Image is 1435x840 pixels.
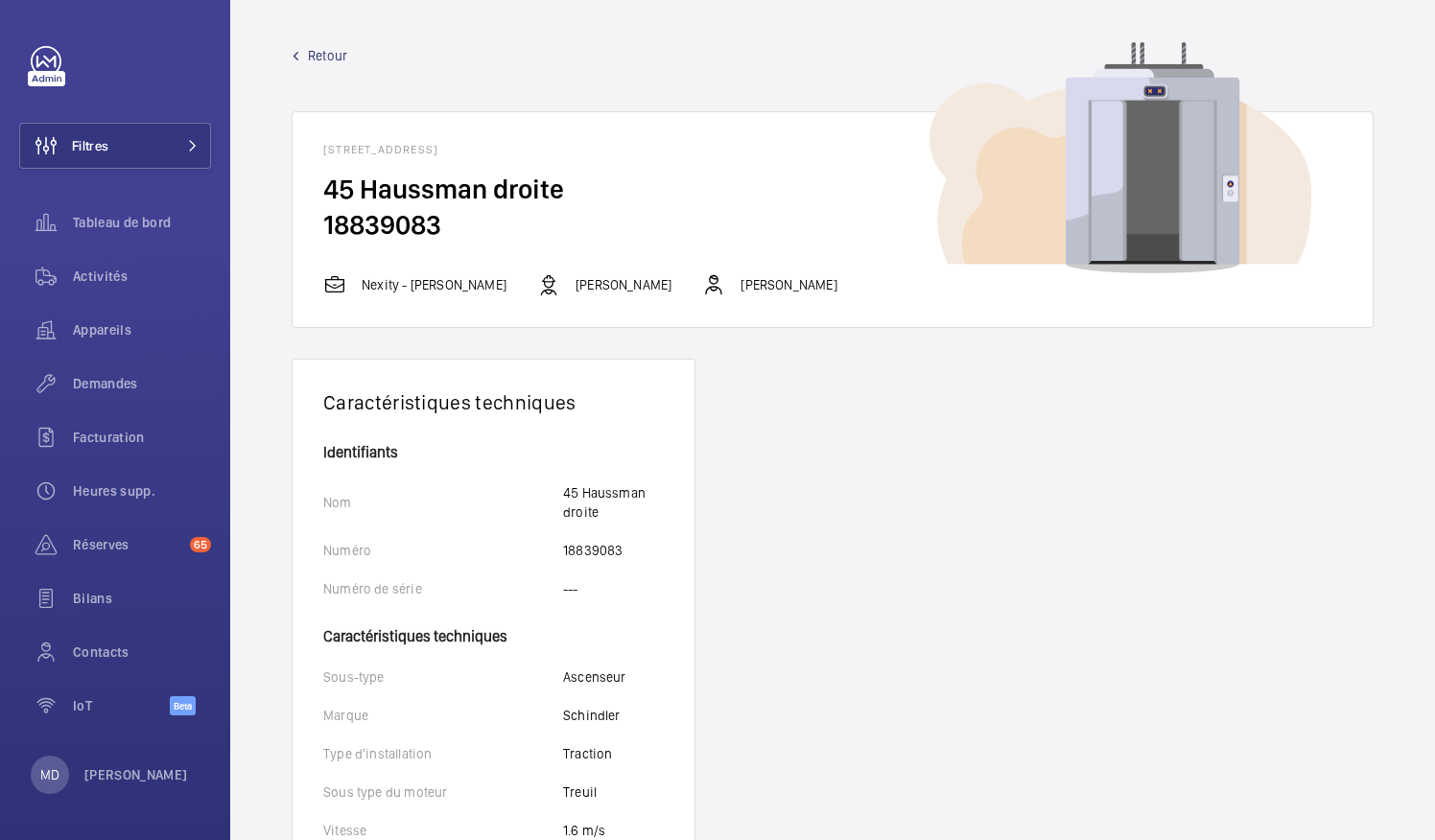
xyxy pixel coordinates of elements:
p: --- [563,579,578,598]
button: Filtres [19,123,211,169]
p: Type d'installation [323,744,563,763]
span: IoT [73,696,170,715]
span: 65 [190,537,211,552]
span: Tableau de bord [73,213,211,232]
p: Nexity - [PERSON_NAME] [362,275,506,294]
p: Treuil [563,782,597,802]
p: 45 Haussman droite [563,483,664,522]
span: Facturation [73,428,211,447]
p: [PERSON_NAME] [84,765,188,784]
span: Réserves [73,535,182,554]
p: 18839083 [563,541,623,560]
p: Traction [563,744,612,763]
p: Schindler [563,706,621,725]
p: [PERSON_NAME] [576,275,671,294]
img: device image [929,42,1311,274]
span: Filtres [72,136,108,155]
span: Activités [73,267,211,286]
span: Retour [308,46,347,65]
p: Numéro [323,541,563,560]
p: [PERSON_NAME] [741,275,836,294]
span: Demandes [73,374,211,393]
h4: Identifiants [323,445,664,460]
span: Heures supp. [73,481,211,501]
h1: [STREET_ADDRESS] [323,143,1342,156]
p: Sous type du moteur [323,782,563,802]
p: Ascenseur [563,667,626,687]
p: Vitesse [323,821,563,840]
p: MD [40,765,59,784]
p: Sous-type [323,667,563,687]
h2: 45 Haussman droite [323,172,1342,207]
h1: Caractéristiques techniques [323,390,664,414]
h2: 18839083 [323,207,1342,243]
p: Nom [323,493,563,512]
span: Appareils [73,320,211,339]
p: 1.6 m/s [563,821,605,840]
span: Contacts [73,642,211,662]
h4: Caractéristiques techniques [323,618,664,644]
span: Bilans [73,589,211,608]
p: Numéro de série [323,579,563,598]
span: Beta [170,696,196,715]
p: Marque [323,706,563,725]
